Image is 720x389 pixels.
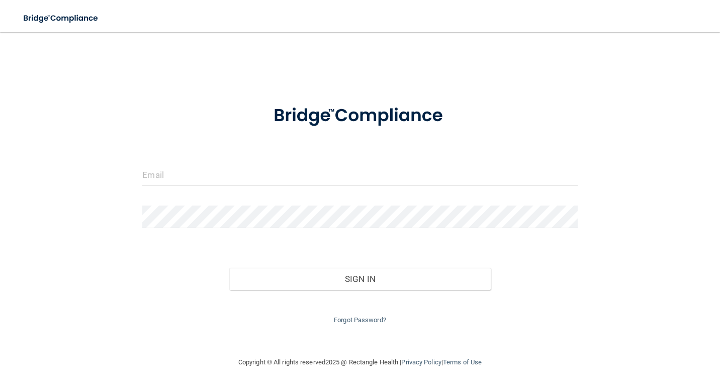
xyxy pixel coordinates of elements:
[229,268,490,290] button: Sign In
[255,92,465,139] img: bridge_compliance_login_screen.278c3ca4.svg
[142,163,577,186] input: Email
[401,358,441,366] a: Privacy Policy
[15,8,108,29] img: bridge_compliance_login_screen.278c3ca4.svg
[443,358,482,366] a: Terms of Use
[176,346,544,378] div: Copyright © All rights reserved 2025 @ Rectangle Health | |
[334,316,386,324] a: Forgot Password?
